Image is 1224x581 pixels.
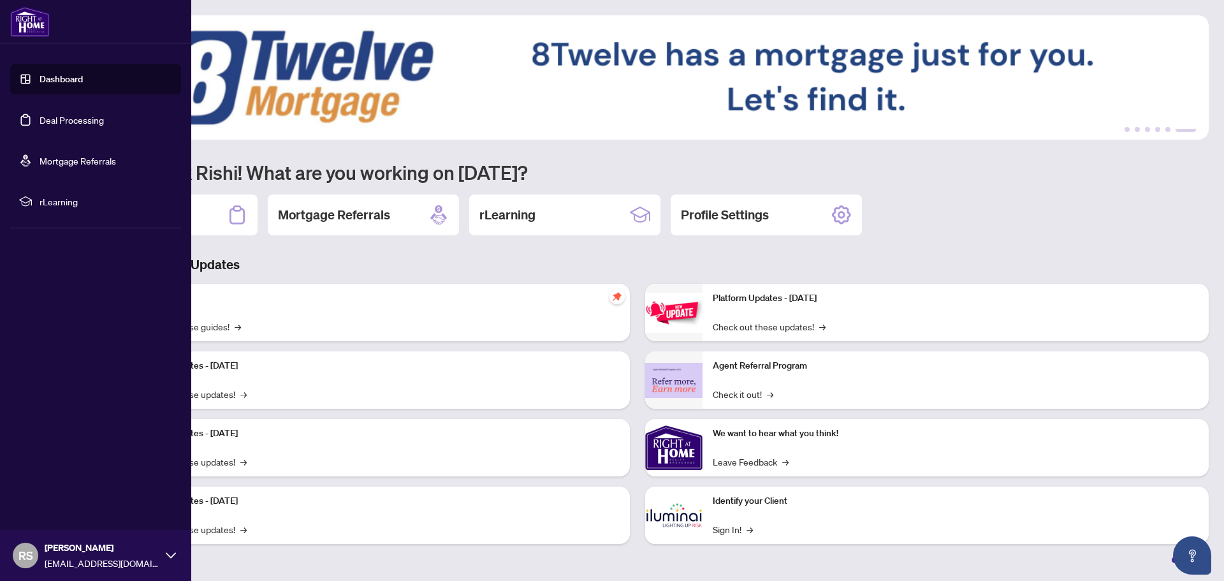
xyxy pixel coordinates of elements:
[713,455,789,469] a: Leave Feedback→
[40,73,83,85] a: Dashboard
[10,6,50,37] img: logo
[1145,127,1150,132] button: 3
[1173,536,1211,575] button: Open asap
[713,494,1198,508] p: Identify your Client
[819,320,826,334] span: →
[235,320,241,334] span: →
[645,419,703,476] img: We want to hear what you think!
[134,494,620,508] p: Platform Updates - [DATE]
[645,363,703,398] img: Agent Referral Program
[45,541,159,555] span: [PERSON_NAME]
[45,556,159,570] span: [EMAIL_ADDRESS][DOMAIN_NAME]
[713,522,753,536] a: Sign In!→
[40,195,172,209] span: rLearning
[609,289,625,304] span: pushpin
[240,455,247,469] span: →
[645,487,703,544] img: Identify your Client
[40,114,104,126] a: Deal Processing
[713,359,1198,373] p: Agent Referral Program
[681,206,769,224] h2: Profile Settings
[18,547,33,564] span: RS
[1135,127,1140,132] button: 2
[66,256,1209,274] h3: Brokerage & Industry Updates
[713,320,826,334] a: Check out these updates!→
[747,522,753,536] span: →
[645,293,703,333] img: Platform Updates - June 23, 2025
[134,427,620,441] p: Platform Updates - [DATE]
[713,387,773,401] a: Check it out!→
[134,291,620,305] p: Self-Help
[713,427,1198,441] p: We want to hear what you think!
[767,387,773,401] span: →
[240,522,247,536] span: →
[713,291,1198,305] p: Platform Updates - [DATE]
[66,15,1209,140] img: Slide 5
[1176,127,1196,132] button: 6
[1165,127,1170,132] button: 5
[1155,127,1160,132] button: 4
[278,206,390,224] h2: Mortgage Referrals
[1125,127,1130,132] button: 1
[782,455,789,469] span: →
[66,160,1209,184] h1: Welcome back Rishi! What are you working on [DATE]?
[134,359,620,373] p: Platform Updates - [DATE]
[479,206,535,224] h2: rLearning
[40,155,116,166] a: Mortgage Referrals
[240,387,247,401] span: →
